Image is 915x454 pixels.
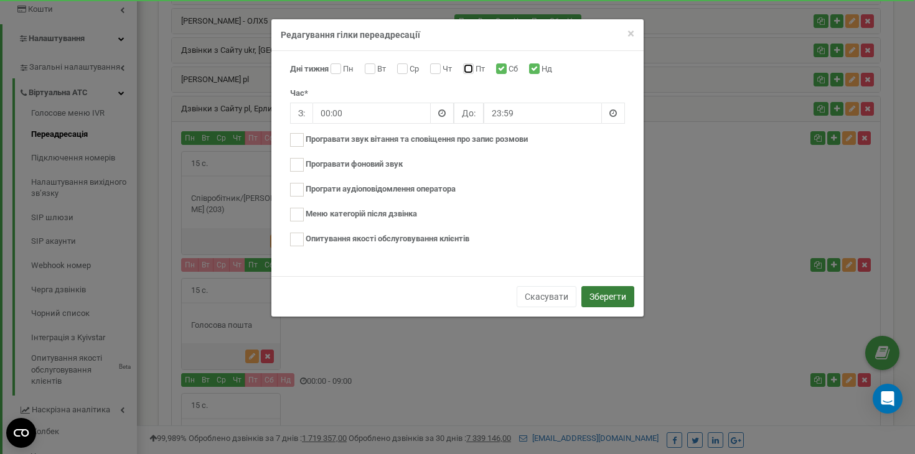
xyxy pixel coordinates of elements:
label: Чт [443,63,455,76]
button: Скасувати [517,286,576,307]
h4: Редагування гілки переадресації [281,29,634,41]
label: Опитування якості обслуговування клієнтів [306,233,469,245]
label: Дні тижня [290,63,329,75]
label: Пт [476,63,488,76]
label: Ср [410,63,422,76]
label: Вт [377,63,389,76]
label: Програвати звук вітання та сповіщення про запис розмови [306,134,528,146]
span: × [627,26,634,41]
button: Зберегти [581,286,634,307]
span: До: [454,103,484,124]
label: Нд [542,63,555,76]
label: Сб [509,63,521,76]
button: Open CMP widget [6,418,36,448]
span: З: [290,103,312,124]
label: Пн [343,63,357,76]
div: Open Intercom Messenger [873,384,903,414]
label: Програти аудіоповідомлення оператора [306,183,456,195]
label: Програвати фоновий звук [306,159,403,170]
label: Меню категорій після дзвінка [306,208,417,220]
